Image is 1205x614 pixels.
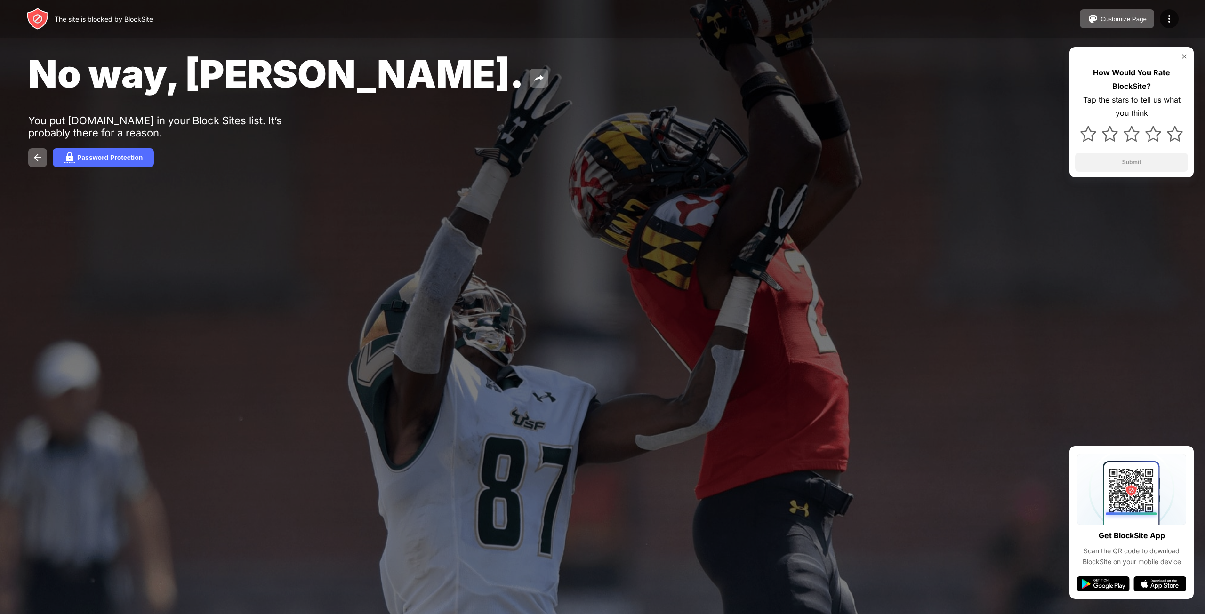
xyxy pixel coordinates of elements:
img: star.svg [1167,126,1183,142]
img: google-play.svg [1077,576,1130,591]
img: app-store.svg [1133,576,1186,591]
span: No way, [PERSON_NAME]. [28,51,524,96]
img: header-logo.svg [26,8,49,30]
div: How Would You Rate BlockSite? [1075,66,1188,93]
img: menu-icon.svg [1164,13,1175,24]
button: Password Protection [53,148,154,167]
div: You put [DOMAIN_NAME] in your Block Sites list. It’s probably there for a reason. [28,114,319,139]
button: Customize Page [1080,9,1154,28]
button: Submit [1075,153,1188,172]
img: star.svg [1080,126,1096,142]
img: star.svg [1102,126,1118,142]
iframe: Banner [28,495,251,603]
div: Tap the stars to tell us what you think [1075,93,1188,120]
div: Customize Page [1101,16,1147,23]
img: star.svg [1124,126,1140,142]
div: The site is blocked by BlockSite [55,15,153,23]
img: star.svg [1145,126,1161,142]
img: back.svg [32,152,43,163]
img: share.svg [533,72,545,84]
img: password.svg [64,152,75,163]
div: Get BlockSite App [1099,529,1165,542]
img: pallet.svg [1087,13,1099,24]
img: rate-us-close.svg [1181,53,1188,60]
div: Scan the QR code to download BlockSite on your mobile device [1077,546,1186,567]
div: Password Protection [77,154,143,161]
img: qrcode.svg [1077,454,1186,525]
